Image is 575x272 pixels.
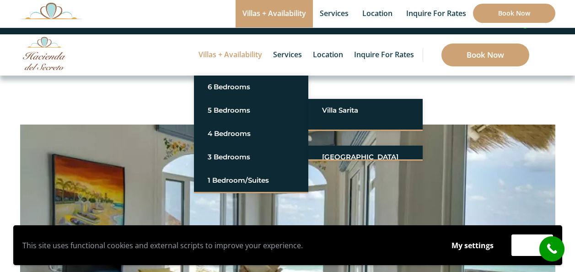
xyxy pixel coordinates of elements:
button: My settings [443,235,502,256]
a: 5 Bedrooms [208,102,295,119]
a: 6 Bedrooms [208,79,295,95]
p: This site uses functional cookies and external scripts to improve your experience. [22,239,434,252]
a: 4 Bedrooms [208,125,295,142]
a: Villas + Availability [194,34,267,76]
a: Inquire for Rates [349,34,419,76]
a: 3 Bedrooms [208,149,295,165]
img: Awesome Logo [23,37,66,70]
i: call [542,239,562,259]
a: Book Now [473,4,555,23]
a: Villa Sarita [322,102,409,119]
a: Book Now [441,44,529,66]
a: Villa Umakiha [322,125,409,142]
img: Awesome Logo [20,2,82,19]
a: Location [308,34,348,76]
a: Services [269,34,306,76]
a: 1 Bedroom/Suites [208,172,295,189]
a: [GEOGRAPHIC_DATA] [322,149,409,165]
a: call [539,236,564,261]
button: Accept [511,234,553,256]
